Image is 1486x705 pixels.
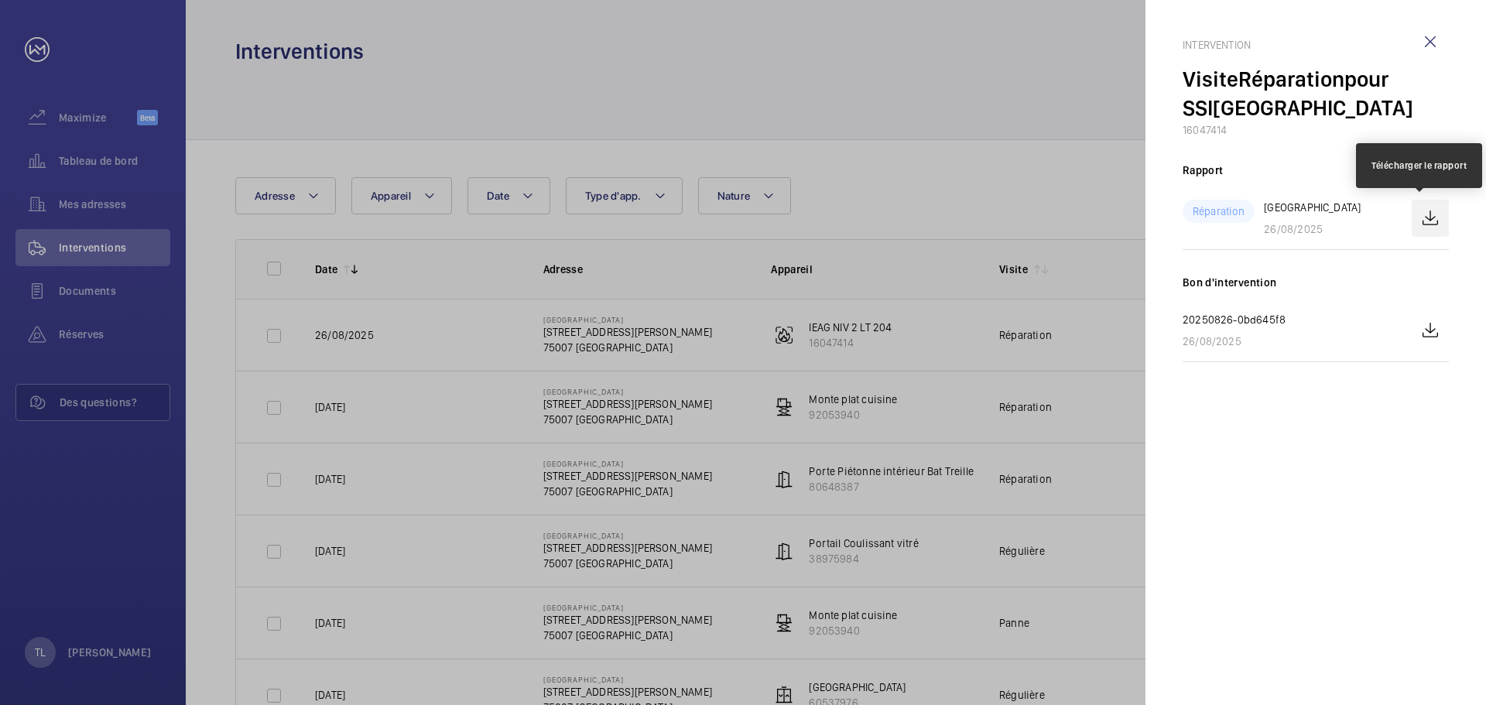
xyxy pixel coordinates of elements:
span: [GEOGRAPHIC_DATA] [1213,94,1413,121]
div: Télécharger le rapport [1371,159,1467,173]
span: Réparation [1238,66,1344,92]
p: 20250826-0bd645f8 [1183,312,1286,327]
h3: Rapport [1183,163,1449,178]
p: 26/08/2025 [1183,334,1286,349]
p: [GEOGRAPHIC_DATA] [1264,200,1361,215]
h3: Bon d'intervention [1183,275,1449,290]
span: Visite [1183,66,1238,92]
div: Réparation [1183,200,1255,223]
h2: Intervention [1183,37,1449,53]
p: 26/08/2025 [1264,221,1361,237]
p: 16047414 [1183,122,1449,138]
